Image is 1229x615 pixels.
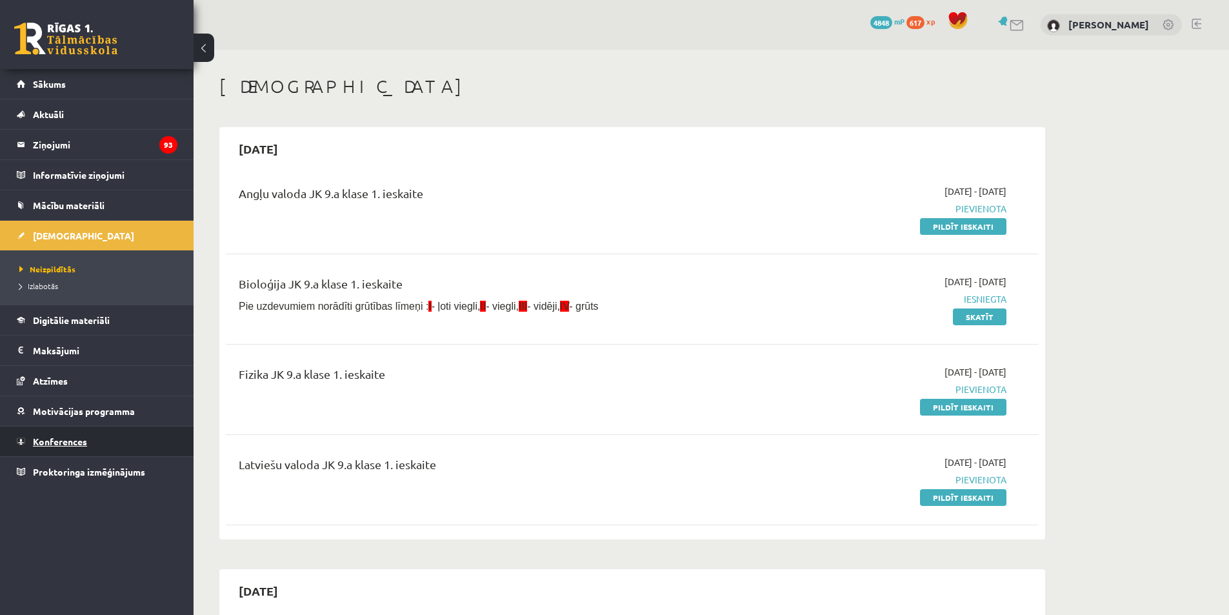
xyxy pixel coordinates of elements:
[226,134,291,164] h2: [DATE]
[1047,19,1060,32] img: Aleksandrs Koroļovs
[17,160,177,190] a: Informatīvie ziņojumi
[944,456,1006,469] span: [DATE] - [DATE]
[920,489,1006,506] a: Pildīt ieskaiti
[560,301,569,312] span: IV
[519,301,527,312] span: III
[33,314,110,326] span: Digitālie materiāli
[219,76,1045,97] h1: [DEMOGRAPHIC_DATA]
[926,16,935,26] span: xp
[33,405,135,417] span: Motivācijas programma
[239,365,744,389] div: Fizika JK 9.a klase 1. ieskaite
[870,16,904,26] a: 4848 mP
[428,301,431,312] span: I
[17,190,177,220] a: Mācību materiāli
[763,202,1006,216] span: Pievienota
[33,436,87,447] span: Konferences
[763,473,1006,487] span: Pievienota
[906,16,941,26] a: 617 xp
[17,457,177,487] a: Proktoringa izmēģinājums
[239,185,744,208] div: Angļu valoda JK 9.a klase 1. ieskaite
[19,263,181,275] a: Neizpildītās
[19,281,58,291] span: Izlabotās
[17,366,177,396] a: Atzīmes
[19,280,181,292] a: Izlabotās
[33,336,177,365] legend: Maksājumi
[870,16,892,29] span: 4848
[17,69,177,99] a: Sākums
[17,427,177,456] a: Konferences
[226,576,291,606] h2: [DATE]
[33,108,64,120] span: Aktuāli
[480,301,486,312] span: II
[239,456,744,479] div: Latviešu valoda JK 9.a klase 1. ieskaite
[944,365,1006,379] span: [DATE] - [DATE]
[14,23,117,55] a: Rīgas 1. Tālmācības vidusskola
[33,466,145,478] span: Proktoringa izmēģinājums
[33,375,68,387] span: Atzīmes
[33,199,105,211] span: Mācību materiāli
[953,308,1006,325] a: Skatīt
[17,396,177,426] a: Motivācijas programma
[17,305,177,335] a: Digitālie materiāli
[944,185,1006,198] span: [DATE] - [DATE]
[920,218,1006,235] a: Pildīt ieskaiti
[239,275,744,299] div: Bioloģija JK 9.a klase 1. ieskaite
[239,301,599,312] span: Pie uzdevumiem norādīti grūtības līmeņi : - ļoti viegli, - viegli, - vidēji, - grūts
[19,264,75,274] span: Neizpildītās
[1068,18,1149,31] a: [PERSON_NAME]
[763,292,1006,306] span: Iesniegta
[763,383,1006,396] span: Pievienota
[33,230,134,241] span: [DEMOGRAPHIC_DATA]
[17,99,177,129] a: Aktuāli
[33,78,66,90] span: Sākums
[17,130,177,159] a: Ziņojumi93
[33,160,177,190] legend: Informatīvie ziņojumi
[920,399,1006,416] a: Pildīt ieskaiti
[17,336,177,365] a: Maksājumi
[894,16,904,26] span: mP
[159,136,177,154] i: 93
[17,221,177,250] a: [DEMOGRAPHIC_DATA]
[33,130,177,159] legend: Ziņojumi
[944,275,1006,288] span: [DATE] - [DATE]
[906,16,924,29] span: 617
